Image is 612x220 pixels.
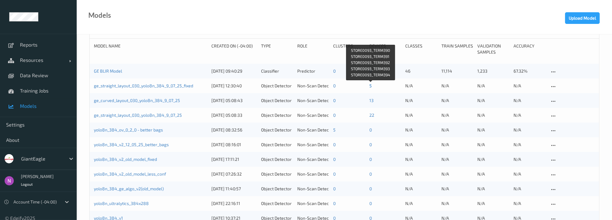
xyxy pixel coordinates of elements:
[477,112,509,118] p: N/A
[477,127,509,133] p: N/A
[369,98,374,103] a: 13
[514,97,545,104] p: N/A
[514,142,545,148] p: N/A
[441,43,473,55] div: Train Samples
[261,186,293,192] div: Object Detector
[297,200,329,207] div: Non-Scan Detector
[369,112,374,118] a: 22
[405,156,437,162] p: N/A
[212,200,257,207] div: [DATE] 22:16:11
[261,68,293,74] div: Classifier
[261,112,293,118] div: Object Detector
[261,156,293,162] div: Object Detector
[94,83,193,88] a: ge_straight_layout_030_yolo8n_384_9_07_25_fixed
[477,186,509,192] p: N/A
[212,186,257,192] div: [DATE] 11:40:57
[405,186,437,192] p: N/A
[441,171,473,177] p: N/A
[405,97,437,104] p: N/A
[297,97,329,104] div: Non-Scan Detector
[333,98,336,103] a: 0
[514,200,545,207] p: N/A
[514,127,545,133] p: N/A
[441,127,473,133] p: N/A
[297,43,329,55] div: Role
[514,112,545,118] p: N/A
[333,201,336,206] a: 0
[441,200,473,207] p: N/A
[212,142,257,148] div: [DATE] 08:16:01
[297,142,329,148] div: Non-Scan Detector
[405,171,437,177] p: N/A
[477,142,509,148] p: N/A
[261,171,293,177] div: Object Detector
[94,127,163,132] a: yolo8n_384_ov_0_2_0 - better bags
[369,43,401,55] div: devices
[212,156,257,162] div: [DATE] 17:11:21
[261,97,293,104] div: Object Detector
[333,142,336,147] a: 0
[212,83,257,89] div: [DATE] 12:30:40
[441,186,473,192] p: N/A
[477,171,509,177] p: N/A
[212,171,257,177] div: [DATE] 07:26:32
[514,186,545,192] p: N/A
[441,83,473,89] p: N/A
[94,201,149,206] a: yolo8n_ultralytics_384x288
[405,112,437,118] p: N/A
[477,68,509,74] p: 1,233
[514,171,545,177] p: N/A
[261,83,293,89] div: Object Detector
[405,43,437,55] div: Classes
[477,97,509,104] p: N/A
[369,83,372,88] a: 5
[477,200,509,207] p: N/A
[405,200,437,207] p: N/A
[369,171,372,176] a: 0
[405,83,437,89] p: N/A
[212,127,257,133] div: [DATE] 08:32:56
[333,127,336,132] a: 5
[261,127,293,133] div: Object Detector
[441,97,473,104] p: N/A
[333,83,336,88] a: 0
[514,83,545,89] p: N/A
[212,68,257,74] div: [DATE] 09:40:29
[297,156,329,162] div: Non-Scan Detector
[369,201,372,206] a: 0
[369,142,372,147] a: 0
[261,200,293,207] div: Object Detector
[88,12,111,18] div: Models
[405,127,437,133] p: N/A
[405,142,437,148] p: N/A
[369,68,372,74] a: 0
[477,43,509,55] div: Validation Samples
[94,186,164,191] a: yolo8n_384_ge_algo_v2(old_model)
[297,127,329,133] div: Non-Scan Detector
[297,83,329,89] div: Non-Scan Detector
[514,68,545,74] p: 67.32%
[369,127,372,132] a: 0
[333,112,336,118] a: 0
[297,68,329,74] div: Predictor
[477,156,509,162] p: N/A
[94,171,166,176] a: yolo8n_384_v2_old_model_less_conf
[514,43,545,55] div: Accuracy
[297,186,329,192] div: Non-Scan Detector
[441,112,473,118] p: N/A
[369,157,372,162] a: 0
[405,68,437,74] p: 46
[477,83,509,89] p: N/A
[441,142,473,148] p: N/A
[212,43,257,55] div: Created On (-04:00)
[94,142,169,147] a: yolo8n_384_v2_12_05_25_better_bags
[94,157,157,162] a: yolo8n_384_v2_old_model_fixed
[333,68,336,74] a: 0
[297,112,329,118] div: Non-Scan Detector
[333,157,336,162] a: 0
[94,43,207,55] div: Model Name
[94,112,182,118] a: ge_straight_layout_030_yolo8n_384_9_07_25
[212,112,257,118] div: [DATE] 05:08:33
[441,68,473,74] p: 11,114
[333,43,365,55] div: clusters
